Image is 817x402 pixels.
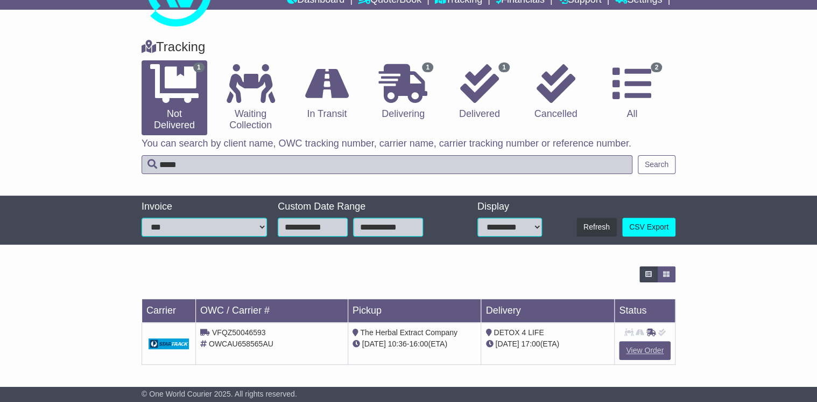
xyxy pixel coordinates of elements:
a: 2 All [599,60,665,124]
td: Carrier [142,299,196,323]
a: View Order [619,341,671,360]
span: 16:00 [409,339,428,348]
div: - (ETA) [353,338,477,350]
a: 1 Delivered [447,60,512,124]
span: 1 [498,63,510,72]
a: In Transit [294,60,360,124]
td: Delivery [481,299,615,323]
a: CSV Export [622,218,675,237]
span: OWCAU658565AU [209,339,273,348]
td: Status [615,299,675,323]
span: [DATE] [362,339,386,348]
span: 1 [422,63,433,72]
a: Waiting Collection [218,60,284,135]
span: 10:36 [388,339,407,348]
div: Invoice [142,201,267,213]
div: Display [477,201,543,213]
a: Cancelled [523,60,589,124]
div: Tracking [136,39,681,55]
img: GetCarrierServiceDarkLogo [149,338,189,349]
span: DETOX 4 LIFE [494,328,544,337]
button: Refresh [576,218,617,237]
td: OWC / Carrier # [196,299,348,323]
span: 1 [193,63,205,72]
div: (ETA) [485,338,610,350]
p: You can search by client name, OWC tracking number, carrier name, carrier tracking number or refe... [142,138,675,150]
span: VFQZ50046593 [212,328,266,337]
a: 1 Not Delivered [142,60,207,135]
td: Pickup [348,299,481,323]
button: Search [638,155,675,174]
div: Custom Date Range [278,201,448,213]
span: [DATE] [495,339,519,348]
span: 17:00 [521,339,540,348]
a: 1 Delivering [370,60,436,124]
span: 2 [651,63,662,72]
span: The Herbal Extract Company [360,328,457,337]
span: © One World Courier 2025. All rights reserved. [142,390,297,398]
